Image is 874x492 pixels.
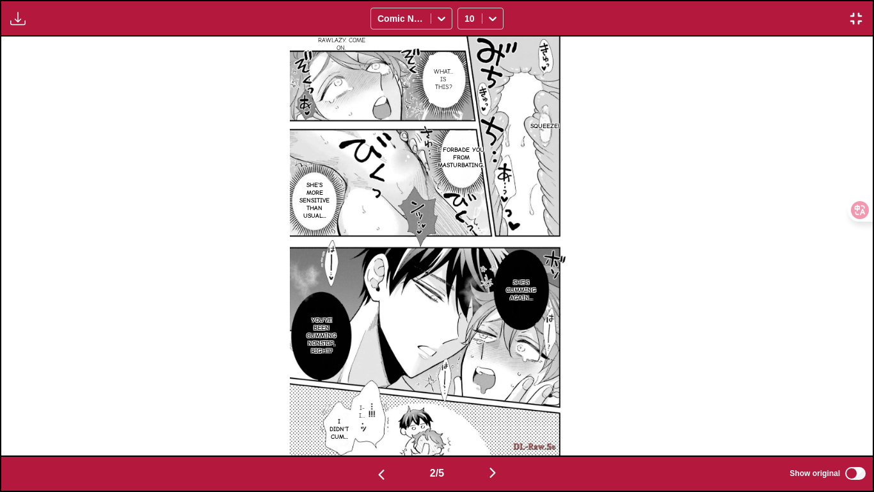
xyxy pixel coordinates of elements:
span: Show original [790,469,840,478]
span: 2 / 5 [430,468,444,479]
img: Download translated images [10,11,26,26]
p: She's cumming again... [504,276,539,304]
p: You've been cumming nonstop, right? [301,314,342,357]
p: What... is this? [431,65,456,94]
p: RawLazy. Come on. [312,34,370,54]
input: Show original [845,467,866,480]
p: I didn't cum... [327,415,351,443]
img: Next page [485,465,500,480]
img: Manga Panel [290,37,584,455]
img: Previous page [374,467,389,482]
p: Squeeze! [528,120,562,133]
p: I-I... [356,402,368,422]
p: I forbade you from masturbating. [435,143,487,172]
p: She's more sensitive than usual... [296,179,333,222]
